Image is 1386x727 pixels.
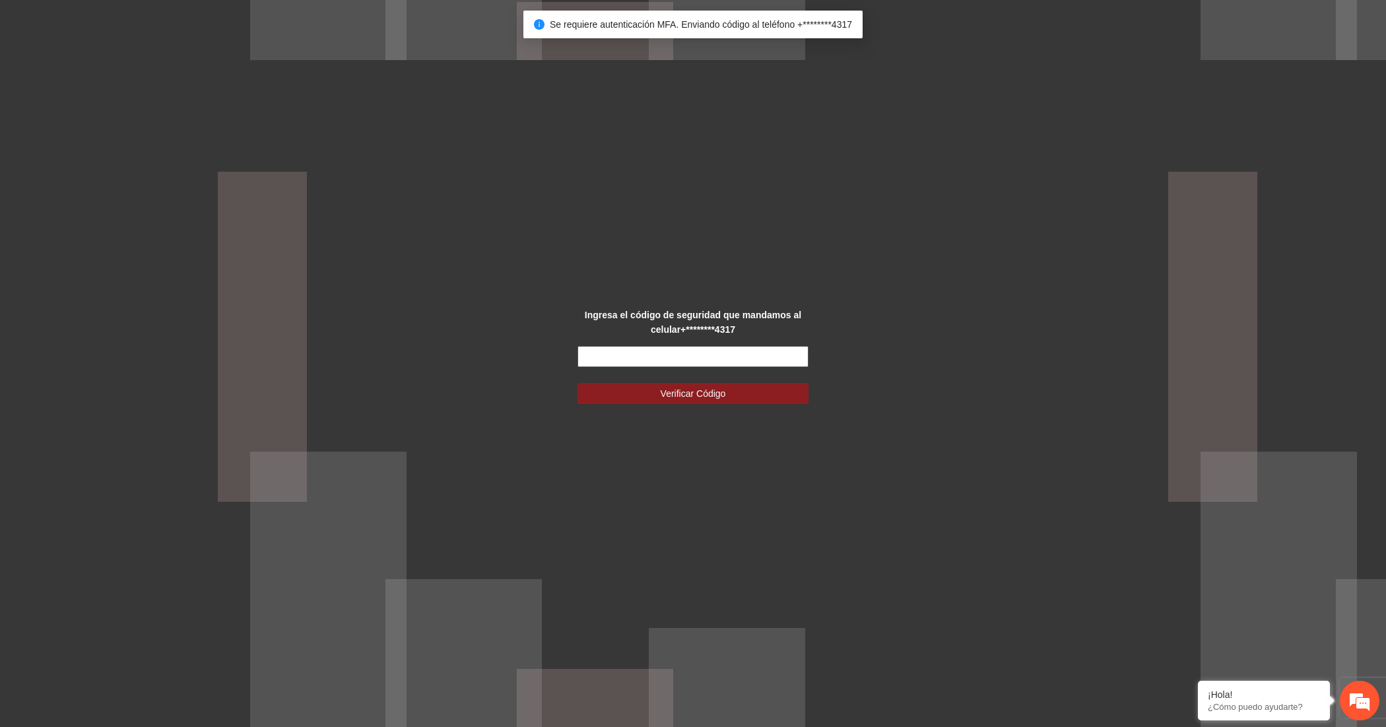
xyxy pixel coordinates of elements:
span: info-circle [534,19,544,30]
span: Se requiere autenticación MFA. Enviando código al teléfono +********4317 [550,19,852,30]
div: ¡Hola! [1208,689,1320,700]
p: ¿Cómo puedo ayudarte? [1208,702,1320,712]
button: Verificar Código [577,383,808,404]
strong: Ingresa el código de seguridad que mandamos al celular +********4317 [585,310,801,335]
span: Verificar Código [661,386,726,401]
